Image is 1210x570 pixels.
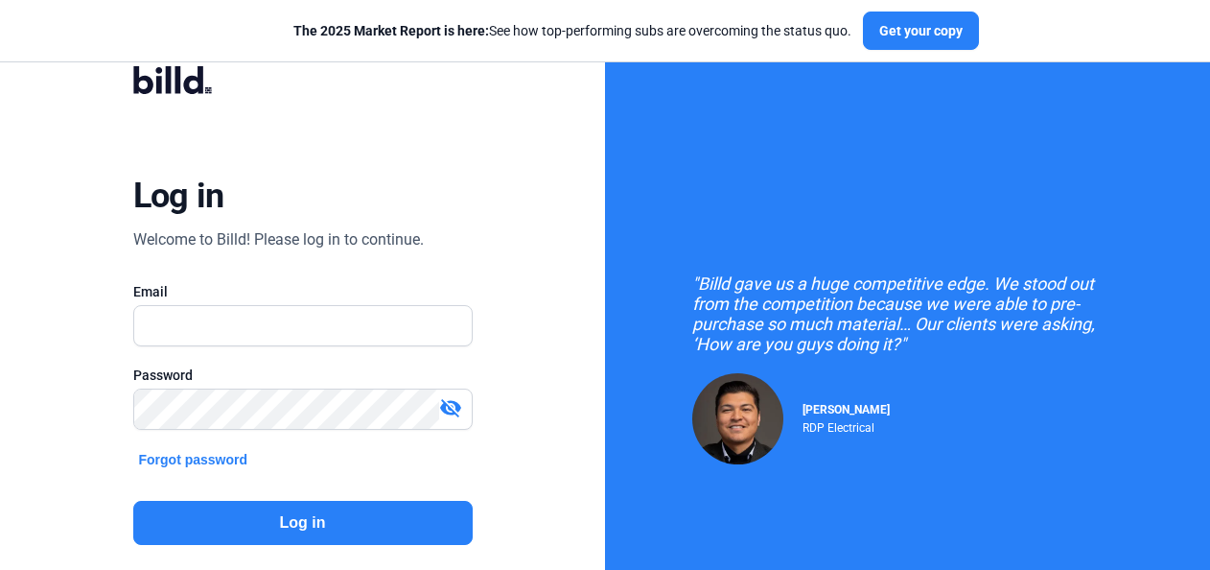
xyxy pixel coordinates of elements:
[133,449,254,470] button: Forgot password
[863,12,979,50] button: Get your copy
[692,373,783,464] img: Raul Pacheco
[133,175,224,217] div: Log in
[133,228,424,251] div: Welcome to Billd! Please log in to continue.
[293,21,851,40] div: See how top-performing subs are overcoming the status quo.
[803,416,890,435] div: RDP Electrical
[293,23,489,38] span: The 2025 Market Report is here:
[133,501,473,545] button: Log in
[803,403,890,416] span: [PERSON_NAME]
[133,282,473,301] div: Email
[133,366,473,385] div: Password
[439,396,462,419] mat-icon: visibility_off
[692,273,1124,354] div: "Billd gave us a huge competitive edge. We stood out from the competition because we were able to...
